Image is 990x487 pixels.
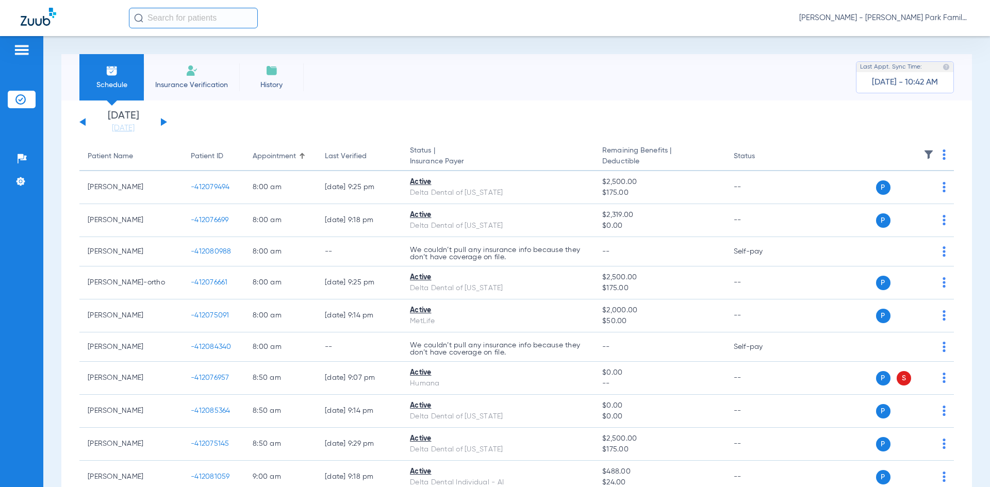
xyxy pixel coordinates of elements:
[943,215,946,225] img: group-dot-blue.svg
[244,332,317,362] td: 8:00 AM
[725,142,795,171] th: Status
[266,64,278,77] img: History
[191,279,228,286] span: -412076661
[79,299,183,332] td: [PERSON_NAME]
[872,77,938,88] span: [DATE] - 10:42 AM
[602,188,717,198] span: $175.00
[191,374,229,381] span: -412076957
[602,210,717,221] span: $2,319.00
[602,305,717,316] span: $2,000.00
[317,362,402,395] td: [DATE] 9:07 PM
[923,149,934,160] img: filter.svg
[725,428,795,461] td: --
[87,80,136,90] span: Schedule
[129,8,258,28] input: Search for patients
[79,171,183,204] td: [PERSON_NAME]
[79,362,183,395] td: [PERSON_NAME]
[876,180,890,195] span: P
[943,310,946,321] img: group-dot-blue.svg
[602,156,717,167] span: Deductible
[602,272,717,283] span: $2,500.00
[88,151,133,162] div: Patient Name
[943,246,946,257] img: group-dot-blue.svg
[897,371,911,385] span: S
[602,316,717,327] span: $50.00
[602,411,717,422] span: $0.00
[325,151,393,162] div: Last Verified
[253,151,296,162] div: Appointment
[799,13,969,23] span: [PERSON_NAME] - [PERSON_NAME] Park Family Dentistry
[244,395,317,428] td: 8:50 AM
[410,400,586,411] div: Active
[410,305,586,316] div: Active
[602,343,610,350] span: --
[943,439,946,449] img: group-dot-blue.svg
[317,171,402,204] td: [DATE] 9:25 PM
[725,237,795,266] td: Self-pay
[943,63,950,71] img: last sync help info
[191,473,230,480] span: -412081059
[152,80,232,90] span: Insurance Verification
[79,332,183,362] td: [PERSON_NAME]
[410,177,586,188] div: Active
[943,149,946,160] img: group-dot-blue.svg
[79,428,183,461] td: [PERSON_NAME]
[943,182,946,192] img: group-dot-blue.svg
[943,277,946,288] img: group-dot-blue.svg
[410,444,586,455] div: Delta Dental of [US_STATE]
[244,362,317,395] td: 8:50 AM
[244,299,317,332] td: 8:00 AM
[88,151,174,162] div: Patient Name
[410,283,586,294] div: Delta Dental of [US_STATE]
[602,367,717,378] span: $0.00
[410,316,586,327] div: MetLife
[602,466,717,477] span: $488.00
[943,406,946,416] img: group-dot-blue.svg
[191,151,236,162] div: Patient ID
[410,433,586,444] div: Active
[725,332,795,362] td: Self-pay
[876,309,890,323] span: P
[876,371,890,385] span: P
[79,266,183,299] td: [PERSON_NAME]-ortho
[191,151,223,162] div: Patient ID
[317,428,402,461] td: [DATE] 9:29 PM
[247,80,296,90] span: History
[725,266,795,299] td: --
[191,312,229,319] span: -412075091
[410,367,586,378] div: Active
[79,204,183,237] td: [PERSON_NAME]
[106,64,118,77] img: Schedule
[21,8,56,26] img: Zuub Logo
[602,444,717,455] span: $175.00
[317,237,402,266] td: --
[594,142,725,171] th: Remaining Benefits |
[410,342,586,356] p: We couldn’t pull any insurance info because they don’t have coverage on file.
[79,395,183,428] td: [PERSON_NAME]
[244,204,317,237] td: 8:00 AM
[186,64,198,77] img: Manual Insurance Verification
[876,213,890,228] span: P
[943,342,946,352] img: group-dot-blue.svg
[410,272,586,283] div: Active
[410,221,586,231] div: Delta Dental of [US_STATE]
[602,400,717,411] span: $0.00
[134,13,143,23] img: Search Icon
[725,171,795,204] td: --
[943,472,946,482] img: group-dot-blue.svg
[191,248,232,255] span: -412080988
[92,123,154,133] a: [DATE]
[92,111,154,133] li: [DATE]
[410,156,586,167] span: Insurance Payer
[317,204,402,237] td: [DATE] 9:18 PM
[317,395,402,428] td: [DATE] 9:14 PM
[317,266,402,299] td: [DATE] 9:25 PM
[876,404,890,418] span: P
[410,378,586,389] div: Humana
[602,177,717,188] span: $2,500.00
[191,216,229,224] span: -412076699
[602,283,717,294] span: $175.00
[244,266,317,299] td: 8:00 AM
[725,395,795,428] td: --
[602,378,717,389] span: --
